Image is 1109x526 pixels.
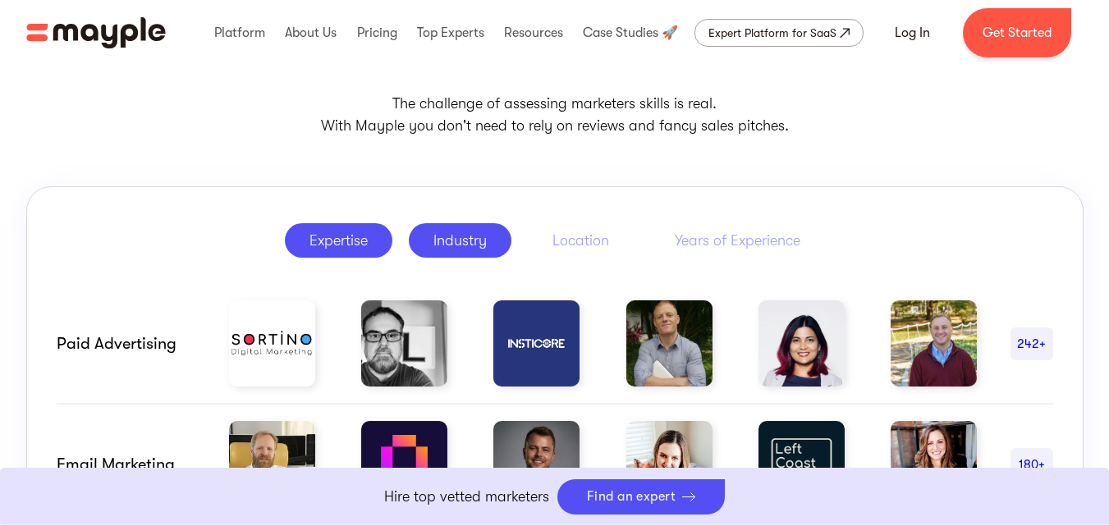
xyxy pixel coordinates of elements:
a: Log In [875,13,950,53]
p: The challenge of assessing marketers skills is real. With Mayple you don't need to rely on review... [26,93,1084,137]
a: home [26,17,166,48]
div: 180+ [1010,455,1053,474]
div: Expert Platform for SaaS [708,23,836,43]
a: Expert Platform for SaaS [694,19,864,47]
div: Platform [210,7,269,59]
div: Paid advertising [57,334,196,354]
div: Industry [433,231,487,250]
div: Location [552,231,609,250]
div: 242+ [1010,334,1053,354]
iframe: Chat Widget [1027,447,1109,526]
div: Top Experts [413,7,488,59]
a: Get Started [963,8,1071,57]
img: Mayple logo [26,17,166,48]
div: Expertise [309,231,368,250]
div: Resources [500,7,567,59]
div: email marketing [57,455,196,474]
div: About Us [281,7,341,59]
div: Pricing [353,7,401,59]
div: Years of Experience [675,231,800,250]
